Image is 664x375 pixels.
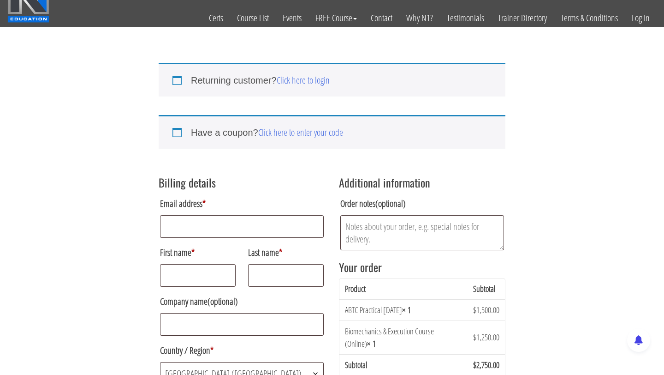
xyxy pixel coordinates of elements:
[258,126,343,139] a: Click here to enter your code
[339,176,505,188] h3: Additional information
[473,304,476,315] span: $
[339,261,505,273] h3: Your order
[473,332,499,343] bdi: 1,250.00
[473,359,499,370] bdi: 2,750.00
[159,115,505,149] div: Have a coupon?
[402,304,411,315] strong: × 1
[339,278,468,299] th: Product
[340,194,504,213] label: Order notes
[207,295,238,308] span: (optional)
[367,338,376,349] strong: × 1
[339,299,468,321] td: ABTC Practical [DATE]
[473,304,499,315] bdi: 1,500.00
[473,332,476,343] span: $
[339,321,468,354] td: Biomechanics & Execution Course (Online)
[248,243,324,262] label: Last name
[160,292,324,311] label: Company name
[159,63,505,97] div: Returning customer?
[159,176,325,188] h3: Billing details
[160,194,324,213] label: Email address
[468,278,505,299] th: Subtotal
[375,197,406,210] span: (optional)
[473,359,476,370] span: $
[277,74,330,86] a: Click here to login
[160,341,324,360] label: Country / Region
[160,243,236,262] label: First name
